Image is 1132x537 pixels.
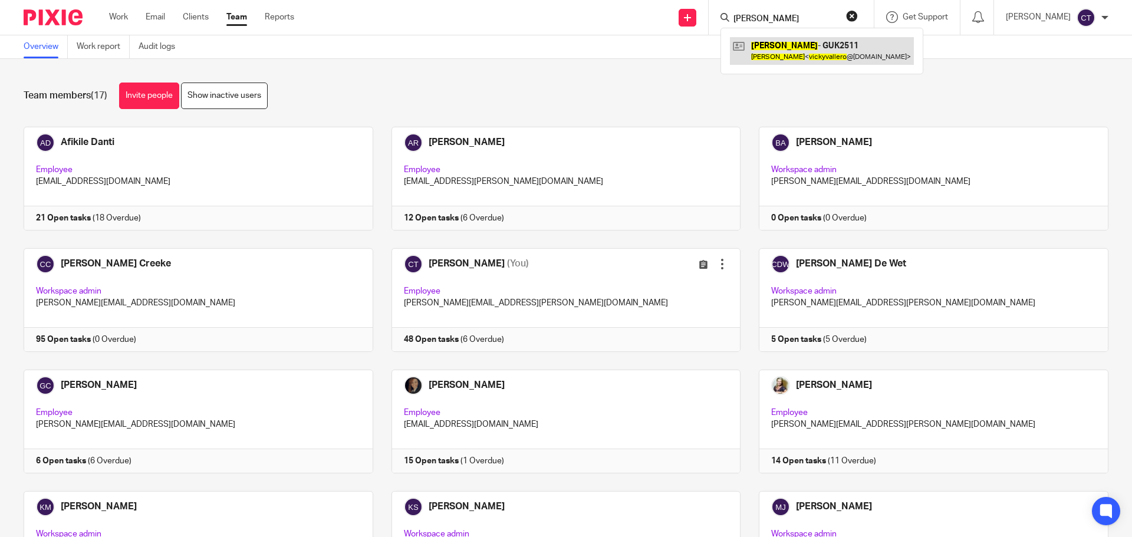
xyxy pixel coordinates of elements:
a: Work [109,11,128,23]
p: [PERSON_NAME] [1006,11,1071,23]
a: Email [146,11,165,23]
img: svg%3E [1077,8,1095,27]
a: Audit logs [139,35,184,58]
a: Reports [265,11,294,23]
input: Search [732,14,838,25]
a: Overview [24,35,68,58]
a: Clients [183,11,209,23]
span: Get Support [903,13,948,21]
a: Invite people [119,83,179,109]
a: Work report [77,35,130,58]
button: Clear [846,10,858,22]
h1: Team members [24,90,107,102]
img: Pixie [24,9,83,25]
span: (17) [91,91,107,100]
a: Team [226,11,247,23]
a: Show inactive users [181,83,268,109]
